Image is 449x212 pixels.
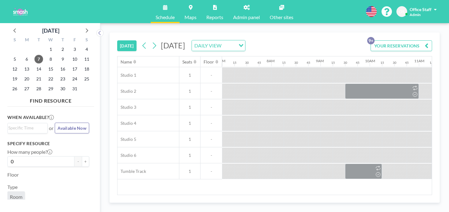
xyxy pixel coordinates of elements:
span: - [201,120,222,126]
span: Other sites [270,15,293,20]
div: 10AM [365,59,375,63]
span: Studio 4 [117,120,136,126]
span: Wednesday, October 8, 2025 [46,55,55,63]
h4: FIND RESOURCE [7,95,94,104]
span: Tuesday, October 21, 2025 [34,75,43,83]
div: 15 [233,61,236,65]
span: 1 [179,72,200,78]
span: Saturday, October 4, 2025 [82,45,91,54]
label: Type [7,184,18,190]
span: Thursday, October 30, 2025 [58,84,67,93]
div: 8AM [267,59,275,63]
span: Wednesday, October 29, 2025 [46,84,55,93]
div: W [45,36,57,44]
div: Search for option [8,123,47,132]
div: 9AM [316,59,324,63]
span: Saturday, October 18, 2025 [82,65,91,73]
span: Tuesday, October 28, 2025 [34,84,43,93]
div: Floor [204,59,214,65]
div: S [9,36,21,44]
button: - [74,156,82,167]
span: Monday, October 27, 2025 [22,84,31,93]
span: Studio 2 [117,88,136,94]
span: Friday, October 31, 2025 [70,84,79,93]
span: Thursday, October 16, 2025 [58,65,67,73]
div: [DATE] [42,26,59,35]
button: + [82,156,89,167]
span: Friday, October 17, 2025 [70,65,79,73]
span: Wednesday, October 22, 2025 [46,75,55,83]
span: OS [399,9,405,14]
span: Thursday, October 23, 2025 [58,75,67,83]
span: 1 [179,169,200,174]
input: Search for option [8,124,44,131]
label: How many people? [7,149,52,155]
span: 1 [179,153,200,158]
button: [DATE] [117,40,137,51]
span: Thursday, October 2, 2025 [58,45,67,54]
p: 9+ [367,37,375,44]
div: 15 [331,61,335,65]
div: 30 [294,61,298,65]
span: Admin [410,12,421,17]
span: Sunday, October 19, 2025 [10,75,19,83]
span: 1 [179,120,200,126]
span: Admin panel [233,15,260,20]
span: - [201,72,222,78]
div: 11AM [414,59,424,63]
span: [DATE] [161,41,185,50]
button: Available Now [55,123,89,133]
span: Room [10,194,22,200]
div: 30 [245,61,249,65]
span: Friday, October 10, 2025 [70,55,79,63]
div: T [33,36,45,44]
span: - [201,169,222,174]
span: Wednesday, October 1, 2025 [46,45,55,54]
span: - [201,153,222,158]
div: S [81,36,93,44]
span: 1 [179,137,200,142]
span: 1 [179,88,200,94]
input: Search for option [223,42,235,50]
div: 15 [380,61,384,65]
h3: Specify resource [7,141,89,146]
span: Tuesday, October 14, 2025 [34,65,43,73]
span: Friday, October 24, 2025 [70,75,79,83]
div: 15 [430,61,433,65]
span: - [201,137,222,142]
label: Floor [7,172,19,178]
span: Friday, October 3, 2025 [70,45,79,54]
span: or [49,125,54,131]
span: Maps [185,15,197,20]
span: Studio 1 [117,72,136,78]
span: - [201,88,222,94]
span: Saturday, October 25, 2025 [82,75,91,83]
div: 45 [257,61,261,65]
div: 45 [405,61,409,65]
div: Seats [182,59,192,65]
span: Sunday, October 5, 2025 [10,55,19,63]
span: Studio 5 [117,137,136,142]
span: Tuesday, October 7, 2025 [34,55,43,63]
button: YOUR RESERVATIONS9+ [371,40,432,51]
span: DAILY VIEW [193,42,223,50]
span: Office Staff [410,7,431,12]
div: 15 [282,61,286,65]
span: Tumble Track [117,169,146,174]
img: organization-logo [10,6,30,18]
span: Reports [206,15,223,20]
div: Search for option [192,40,245,51]
div: 45 [356,61,360,65]
div: 30 [344,61,347,65]
span: Studio 6 [117,153,136,158]
div: F [69,36,81,44]
span: Studio 3 [117,104,136,110]
span: Saturday, October 11, 2025 [82,55,91,63]
div: T [57,36,69,44]
div: 45 [307,61,310,65]
div: 30 [393,61,396,65]
span: - [201,104,222,110]
span: Sunday, October 12, 2025 [10,65,19,73]
span: Wednesday, October 15, 2025 [46,65,55,73]
span: Thursday, October 9, 2025 [58,55,67,63]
